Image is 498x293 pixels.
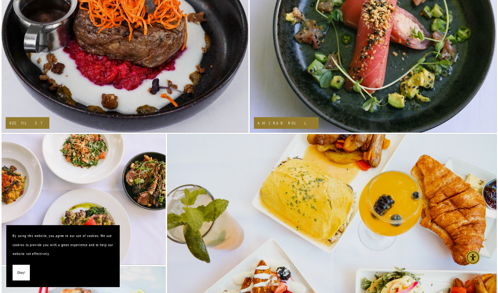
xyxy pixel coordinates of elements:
[466,251,480,264] div: Accessibility Menu
[258,121,315,125] h2: AHI CRAB ROLL
[6,225,119,287] section: Cookie banner
[17,268,25,277] span: Okay!
[9,121,46,125] h2: 8OZ FILET
[13,231,113,258] p: By using this website, you agree to our use of cookies. We use cookies to provide you with a grea...
[13,265,30,281] button: Okay!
